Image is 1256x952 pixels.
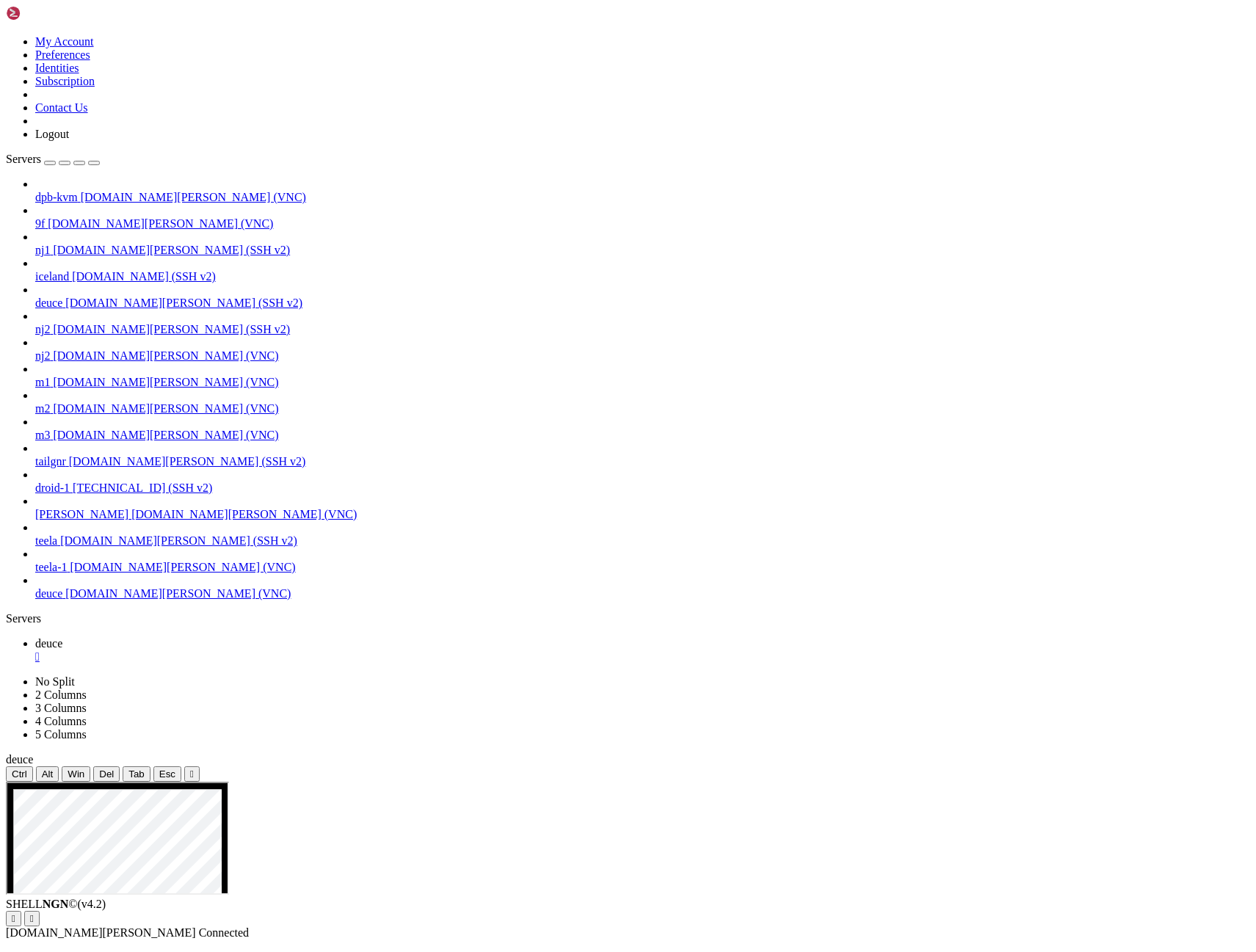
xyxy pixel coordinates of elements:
[35,336,1250,363] li: nj2 [DOMAIN_NAME][PERSON_NAME] (VNC)
[35,389,1250,415] li: m2 [DOMAIN_NAME][PERSON_NAME] (VNC)
[35,191,1250,204] a: dpb-kvm [DOMAIN_NAME][PERSON_NAME] (VNC)
[35,178,1250,204] li: dpb-kvm [DOMAIN_NAME][PERSON_NAME] (VNC)
[159,768,175,780] span: Esc
[35,429,50,441] span: m3
[12,768,27,780] span: Ctrl
[43,898,69,910] b: NGN
[35,244,1250,257] a: nj1 [DOMAIN_NAME][PERSON_NAME] (SSH v2)
[35,468,1250,495] li: droid-1 [TECHNICAL_ID] (SSH v2)
[35,101,88,114] a: Contact Us
[99,768,114,780] span: Del
[35,587,1250,600] a: deuce [DOMAIN_NAME][PERSON_NAME] (VNC)
[35,728,87,741] a: 5 Columns
[35,270,69,283] span: iceland
[6,612,1250,625] div: Servers
[35,429,1250,442] a: m3 [DOMAIN_NAME][PERSON_NAME] (VNC)
[35,561,1250,574] a: teela-1 [DOMAIN_NAME][PERSON_NAME] (VNC)
[35,376,50,388] span: m1
[35,283,1250,310] li: deuce [DOMAIN_NAME][PERSON_NAME] (SSH v2)
[131,508,357,520] span: [DOMAIN_NAME][PERSON_NAME] (VNC)
[93,766,120,782] button: Del
[35,650,1250,664] a: 
[6,153,41,165] span: Servers
[35,548,1250,574] li: teela-1 [DOMAIN_NAME][PERSON_NAME] (VNC)
[35,349,50,362] span: nj2
[35,217,1250,230] a: 9f [DOMAIN_NAME][PERSON_NAME] (VNC)
[69,455,306,468] span: [DOMAIN_NAME][PERSON_NAME] (SSH v2)
[53,429,278,441] span: [DOMAIN_NAME][PERSON_NAME] (VNC)
[6,766,33,782] button: Ctrl
[35,323,1250,336] a: nj2 [DOMAIN_NAME][PERSON_NAME] (SSH v2)
[35,534,57,547] span: teela
[35,675,75,688] a: No Split
[30,913,34,924] div: 
[35,508,128,520] span: [PERSON_NAME]
[35,561,68,573] span: teela-1
[6,6,90,21] img: Shellngn
[68,768,84,780] span: Win
[65,297,302,309] span: [DOMAIN_NAME][PERSON_NAME] (SSH v2)
[53,349,278,362] span: [DOMAIN_NAME][PERSON_NAME] (VNC)
[123,766,150,782] button: Tab
[35,702,87,714] a: 3 Columns
[35,495,1250,521] li: [PERSON_NAME] [DOMAIN_NAME][PERSON_NAME] (VNC)
[35,402,1250,415] a: m2 [DOMAIN_NAME][PERSON_NAME] (VNC)
[65,587,291,600] span: [DOMAIN_NAME][PERSON_NAME] (VNC)
[6,911,21,926] button: 
[35,521,1250,548] li: teela [DOMAIN_NAME][PERSON_NAME] (SSH v2)
[48,217,273,230] span: [DOMAIN_NAME][PERSON_NAME] (VNC)
[6,926,196,939] span: [DOMAIN_NAME][PERSON_NAME]
[35,363,1250,389] li: m1 [DOMAIN_NAME][PERSON_NAME] (VNC)
[35,270,1250,283] a: iceland [DOMAIN_NAME] (SSH v2)
[153,766,181,782] button: Esc
[35,482,1250,495] a: droid-1 [TECHNICAL_ID] (SSH v2)
[35,637,62,650] span: deuce
[35,257,1250,283] li: iceland [DOMAIN_NAME] (SSH v2)
[42,768,54,780] span: Alt
[6,753,33,766] span: deuce
[72,270,216,283] span: [DOMAIN_NAME] (SSH v2)
[190,768,194,780] div: 
[24,911,40,926] button: 
[36,766,59,782] button: Alt
[35,244,50,256] span: nj1
[35,310,1250,336] li: nj2 [DOMAIN_NAME][PERSON_NAME] (SSH v2)
[53,244,290,256] span: [DOMAIN_NAME][PERSON_NAME] (SSH v2)
[35,48,90,61] a: Preferences
[35,587,62,600] span: deuce
[35,204,1250,230] li: 9f [DOMAIN_NAME][PERSON_NAME] (VNC)
[35,62,79,74] a: Identities
[81,191,306,203] span: [DOMAIN_NAME][PERSON_NAME] (VNC)
[35,297,62,309] span: deuce
[60,534,297,547] span: [DOMAIN_NAME][PERSON_NAME] (SSH v2)
[35,230,1250,257] li: nj1 [DOMAIN_NAME][PERSON_NAME] (SSH v2)
[35,574,1250,600] li: deuce [DOMAIN_NAME][PERSON_NAME] (VNC)
[12,913,15,924] div: 
[53,323,290,335] span: [DOMAIN_NAME][PERSON_NAME] (SSH v2)
[62,766,90,782] button: Win
[35,323,50,335] span: nj2
[35,482,70,494] span: droid-1
[6,898,106,910] span: SHELL ©
[35,455,1250,468] a: tailgnr [DOMAIN_NAME][PERSON_NAME] (SSH v2)
[35,402,50,415] span: m2
[184,766,200,782] button: 
[53,402,278,415] span: [DOMAIN_NAME][PERSON_NAME] (VNC)
[35,35,94,48] a: My Account
[128,768,145,780] span: Tab
[70,561,296,573] span: [DOMAIN_NAME][PERSON_NAME] (VNC)
[35,191,78,203] span: dpb-kvm
[35,534,1250,548] a: teela [DOMAIN_NAME][PERSON_NAME] (SSH v2)
[35,75,95,87] a: Subscription
[35,376,1250,389] a: m1 [DOMAIN_NAME][PERSON_NAME] (VNC)
[35,715,87,727] a: 4 Columns
[35,217,45,230] span: 9f
[73,482,212,494] span: [TECHNICAL_ID] (SSH v2)
[35,128,69,140] a: Logout
[78,898,106,910] span: 4.2.0
[35,349,1250,363] a: nj2 [DOMAIN_NAME][PERSON_NAME] (VNC)
[35,297,1250,310] a: deuce [DOMAIN_NAME][PERSON_NAME] (SSH v2)
[35,637,1250,664] a: deuce
[35,455,66,468] span: tailgnr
